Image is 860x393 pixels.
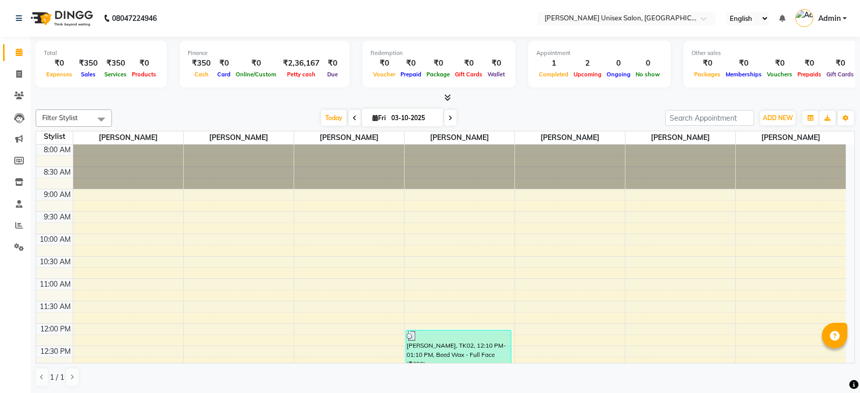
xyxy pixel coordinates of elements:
[42,145,73,155] div: 8:00 AM
[824,71,856,78] span: Gift Cards
[795,58,824,69] div: ₹0
[215,58,233,69] div: ₹0
[604,71,633,78] span: Ongoing
[424,58,452,69] div: ₹0
[625,131,735,144] span: [PERSON_NAME]
[279,58,324,69] div: ₹2,36,167
[515,131,625,144] span: [PERSON_NAME]
[38,279,73,290] div: 11:00 AM
[692,58,723,69] div: ₹0
[129,58,159,69] div: ₹0
[44,49,159,58] div: Total
[38,324,73,334] div: 12:00 PM
[824,58,856,69] div: ₹0
[129,71,159,78] span: Products
[370,49,507,58] div: Redemption
[284,71,318,78] span: Petty cash
[112,4,157,33] b: 08047224946
[723,58,764,69] div: ₹0
[571,71,604,78] span: Upcoming
[75,58,102,69] div: ₹350
[764,58,795,69] div: ₹0
[44,58,75,69] div: ₹0
[452,71,485,78] span: Gift Cards
[102,58,129,69] div: ₹350
[38,257,73,267] div: 10:30 AM
[536,58,571,69] div: 1
[26,4,96,33] img: logo
[405,131,514,144] span: [PERSON_NAME]
[36,131,73,142] div: Stylist
[233,58,279,69] div: ₹0
[764,71,795,78] span: Vouchers
[633,71,663,78] span: No show
[188,58,215,69] div: ₹350
[763,114,793,122] span: ADD NEW
[294,131,404,144] span: [PERSON_NAME]
[485,71,507,78] span: Wallet
[633,58,663,69] div: 0
[424,71,452,78] span: Package
[370,71,398,78] span: Voucher
[321,110,347,126] span: Today
[795,71,824,78] span: Prepaids
[665,110,754,126] input: Search Appointment
[192,71,211,78] span: Cash
[50,372,64,383] span: 1 / 1
[233,71,279,78] span: Online/Custom
[692,71,723,78] span: Packages
[388,110,439,126] input: 2025-10-03
[760,111,795,125] button: ADD NEW
[324,58,341,69] div: ₹0
[536,71,571,78] span: Completed
[184,131,294,144] span: [PERSON_NAME]
[42,212,73,222] div: 9:30 AM
[370,114,388,122] span: Fri
[452,58,485,69] div: ₹0
[188,49,341,58] div: Finance
[44,71,75,78] span: Expenses
[325,71,340,78] span: Due
[795,9,813,27] img: Admin
[736,131,846,144] span: [PERSON_NAME]
[38,301,73,312] div: 11:30 AM
[604,58,633,69] div: 0
[102,71,129,78] span: Services
[38,346,73,357] div: 12:30 PM
[406,330,511,374] div: [PERSON_NAME], TK02, 12:10 PM-01:10 PM, Beed Wax - Full Face (₹350)
[370,58,398,69] div: ₹0
[215,71,233,78] span: Card
[723,71,764,78] span: Memberships
[571,58,604,69] div: 2
[485,58,507,69] div: ₹0
[692,49,856,58] div: Other sales
[42,189,73,200] div: 9:00 AM
[73,131,183,144] span: [PERSON_NAME]
[42,114,78,122] span: Filter Stylist
[536,49,663,58] div: Appointment
[42,167,73,178] div: 8:30 AM
[38,234,73,245] div: 10:00 AM
[398,58,424,69] div: ₹0
[78,71,98,78] span: Sales
[398,71,424,78] span: Prepaid
[818,13,841,24] span: Admin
